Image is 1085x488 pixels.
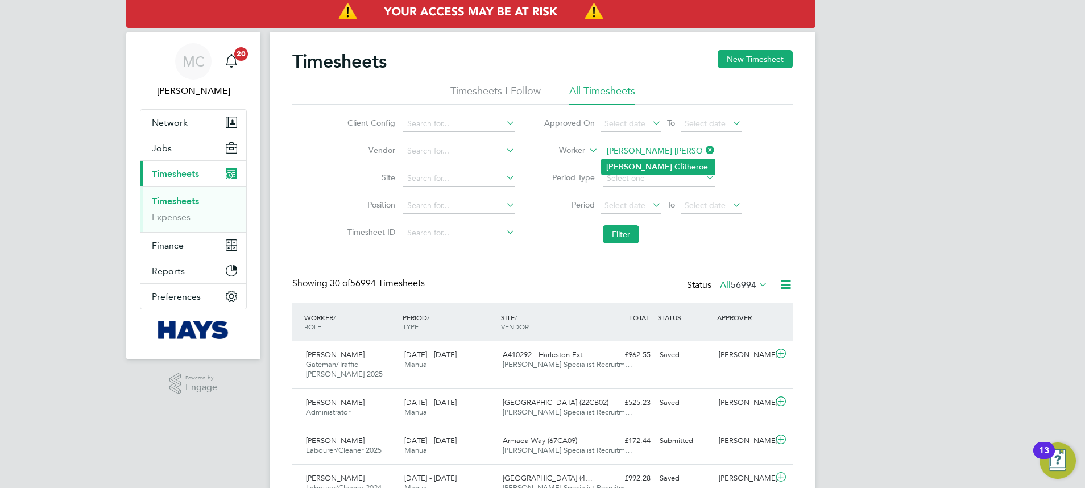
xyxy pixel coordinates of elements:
[629,313,649,322] span: TOTAL
[655,307,714,328] div: STATUS
[183,54,205,69] span: MC
[344,118,395,128] label: Client Config
[714,394,773,412] div: [PERSON_NAME]
[140,321,247,339] a: Go to home page
[714,346,773,365] div: [PERSON_NAME]
[140,161,246,186] button: Timesheets
[152,240,184,251] span: Finance
[714,432,773,450] div: [PERSON_NAME]
[503,436,577,445] span: Armada Way (67CA09)
[602,159,715,175] li: itheroe
[344,172,395,183] label: Site
[714,307,773,328] div: APPROVER
[544,200,595,210] label: Period
[596,394,655,412] div: £525.23
[498,307,597,337] div: SITE
[1039,450,1049,465] div: 13
[140,84,247,98] span: Meg Castleton
[152,117,188,128] span: Network
[158,321,229,339] img: hays-logo-retina.png
[333,313,336,322] span: /
[403,171,515,187] input: Search for...
[503,398,608,407] span: [GEOGRAPHIC_DATA] (22CB02)
[330,278,425,289] span: 56994 Timesheets
[152,291,201,302] span: Preferences
[503,445,632,455] span: [PERSON_NAME] Specialist Recruitm…
[152,266,185,276] span: Reports
[169,373,218,395] a: Powered byEngage
[503,350,590,359] span: A410292 - Harleston Ext…
[404,445,429,455] span: Manual
[655,469,714,488] div: Saved
[140,233,246,258] button: Finance
[403,322,419,331] span: TYPE
[344,145,395,155] label: Vendor
[655,394,714,412] div: Saved
[503,473,593,483] span: [GEOGRAPHIC_DATA] (4…
[140,135,246,160] button: Jobs
[731,279,756,291] span: 56994
[152,143,172,154] span: Jobs
[664,115,678,130] span: To
[330,278,350,289] span: 30 of
[1040,442,1076,479] button: Open Resource Center, 13 new notifications
[404,398,457,407] span: [DATE] - [DATE]
[404,359,429,369] span: Manual
[306,359,383,379] span: Gateman/Traffic [PERSON_NAME] 2025
[404,473,457,483] span: [DATE] - [DATE]
[152,196,199,206] a: Timesheets
[403,198,515,214] input: Search for...
[655,432,714,450] div: Submitted
[427,313,429,322] span: /
[220,43,243,80] a: 20
[306,473,365,483] span: [PERSON_NAME]
[292,50,387,73] h2: Timesheets
[685,118,726,129] span: Select date
[140,284,246,309] button: Preferences
[404,350,457,359] span: [DATE] - [DATE]
[403,225,515,241] input: Search for...
[185,373,217,383] span: Powered by
[152,212,191,222] a: Expenses
[596,469,655,488] div: £992.28
[534,145,585,156] label: Worker
[720,279,768,291] label: All
[596,346,655,365] div: £962.55
[604,118,645,129] span: Select date
[503,407,632,417] span: [PERSON_NAME] Specialist Recruitm…
[450,84,541,105] li: Timesheets I Follow
[544,172,595,183] label: Period Type
[596,432,655,450] div: £172.44
[685,200,726,210] span: Select date
[603,143,715,159] input: Search for...
[718,50,793,68] button: New Timesheet
[603,171,715,187] input: Select one
[185,383,217,392] span: Engage
[687,278,770,293] div: Status
[403,143,515,159] input: Search for...
[404,407,429,417] span: Manual
[501,322,529,331] span: VENDOR
[306,436,365,445] span: [PERSON_NAME]
[304,322,321,331] span: ROLE
[152,168,199,179] span: Timesheets
[140,43,247,98] a: MC[PERSON_NAME]
[403,116,515,132] input: Search for...
[306,445,382,455] span: Labourer/Cleaner 2025
[344,227,395,237] label: Timesheet ID
[604,200,645,210] span: Select date
[301,307,400,337] div: WORKER
[664,197,678,212] span: To
[140,110,246,135] button: Network
[400,307,498,337] div: PERIOD
[292,278,427,290] div: Showing
[655,346,714,365] div: Saved
[140,186,246,232] div: Timesheets
[126,32,260,359] nav: Main navigation
[569,84,635,105] li: All Timesheets
[515,313,517,322] span: /
[714,469,773,488] div: [PERSON_NAME]
[606,162,672,172] b: [PERSON_NAME]
[344,200,395,210] label: Position
[306,407,350,417] span: Administrator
